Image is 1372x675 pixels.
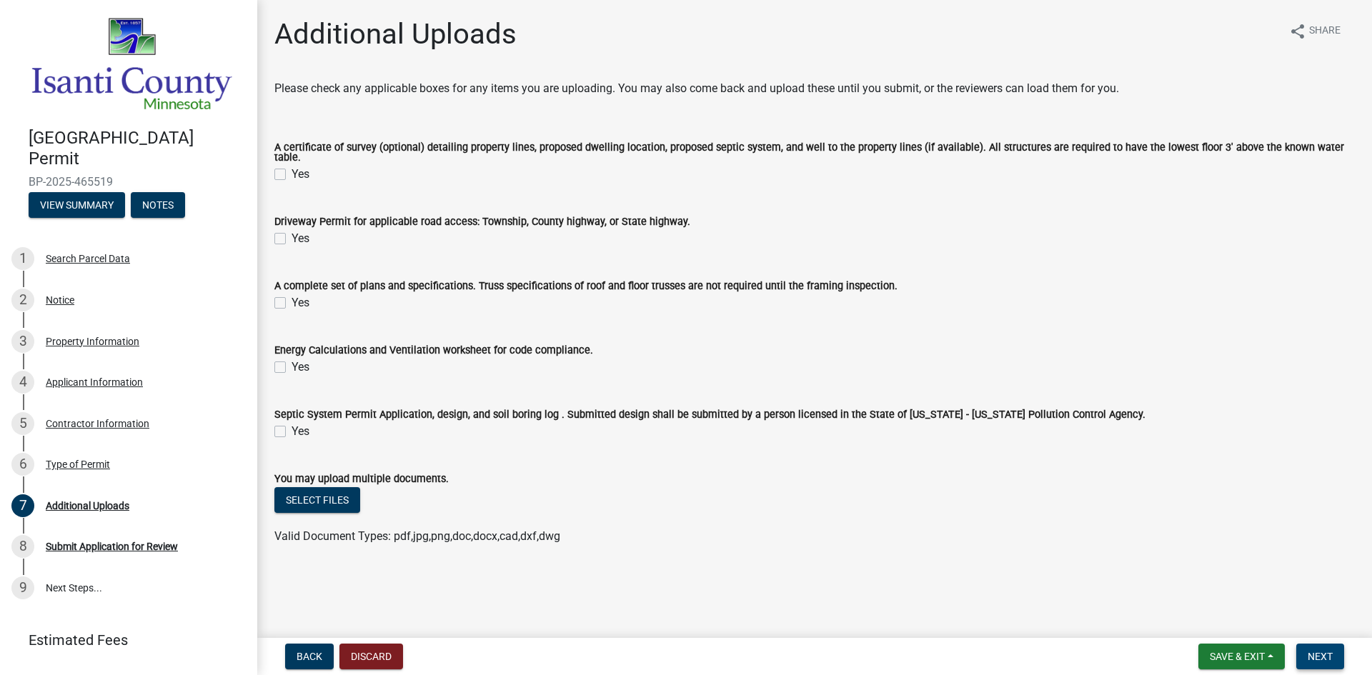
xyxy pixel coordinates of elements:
[46,254,130,264] div: Search Parcel Data
[292,230,309,247] label: Yes
[274,346,593,356] label: Energy Calculations and Ventilation worksheet for code compliance.
[29,128,246,169] h4: [GEOGRAPHIC_DATA] Permit
[274,143,1355,164] label: A certificate of survey (optional) detailing property lines, proposed dwelling location, proposed...
[274,217,690,227] label: Driveway Permit for applicable road access: Township, County highway, or State highway.
[1309,23,1341,40] span: Share
[1296,644,1344,669] button: Next
[1308,651,1333,662] span: Next
[292,166,309,183] label: Yes
[46,295,74,305] div: Notice
[11,371,34,394] div: 4
[11,330,34,353] div: 3
[11,535,34,558] div: 8
[274,487,360,513] button: Select files
[274,80,1355,114] p: Please check any applicable boxes for any items you are uploading. You may also come back and upl...
[46,459,110,469] div: Type of Permit
[274,474,449,484] label: You may upload multiple documents.
[292,423,309,440] label: Yes
[274,529,560,543] span: Valid Document Types: pdf,jpg,png,doc,docx,cad,dxf,dwg
[29,192,125,218] button: View Summary
[274,410,1145,420] label: Septic System Permit Application, design, and soil boring log . Submitted design shall be submitt...
[11,494,34,517] div: 7
[11,576,34,599] div: 9
[274,17,517,51] h1: Additional Uploads
[46,541,178,551] div: Submit Application for Review
[46,336,139,346] div: Property Information
[46,501,129,511] div: Additional Uploads
[11,626,234,654] a: Estimated Fees
[1289,23,1306,40] i: share
[29,175,229,189] span: BP-2025-465519
[11,247,34,270] div: 1
[46,419,149,429] div: Contractor Information
[131,200,185,211] wm-modal-confirm: Notes
[11,412,34,435] div: 5
[11,453,34,476] div: 6
[1210,651,1265,662] span: Save & Exit
[292,294,309,311] label: Yes
[274,281,898,291] label: A complete set of plans and specifications. Truss specifications of roof and floor trusses are no...
[29,200,125,211] wm-modal-confirm: Summary
[46,377,143,387] div: Applicant Information
[1278,17,1352,45] button: shareShare
[29,15,234,113] img: Isanti County, Minnesota
[11,289,34,311] div: 2
[297,651,322,662] span: Back
[285,644,334,669] button: Back
[292,359,309,376] label: Yes
[339,644,403,669] button: Discard
[131,192,185,218] button: Notes
[1198,644,1285,669] button: Save & Exit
